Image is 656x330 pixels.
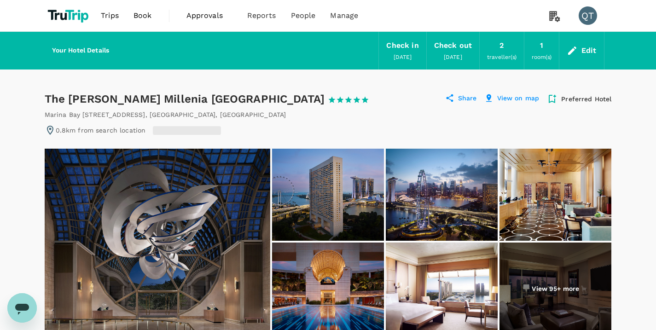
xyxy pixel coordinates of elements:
[330,10,358,21] span: Manage
[497,93,540,104] p: View on map
[52,46,110,56] h6: Your Hotel Details
[532,284,579,293] p: View 95+ more
[434,39,472,52] div: Check out
[532,54,552,60] span: room(s)
[186,10,232,21] span: Approvals
[458,93,477,104] p: Share
[291,10,316,21] span: People
[581,44,597,57] div: Edit
[134,10,152,21] span: Book
[45,110,286,119] div: Marina Bay [STREET_ADDRESS] , [GEOGRAPHIC_DATA] , [GEOGRAPHIC_DATA]
[386,149,498,241] img: A Hotel Within Marina Bay
[7,293,37,323] iframe: Button to launch messaging window
[579,6,597,25] div: QT
[56,126,146,135] p: 0.8km from search location
[499,39,504,52] div: 2
[386,39,418,52] div: Check in
[499,149,611,241] img: Library Reception on level three
[444,54,462,60] span: [DATE]
[561,94,611,104] p: Preferred Hotel
[487,54,517,60] span: traveller(s)
[247,10,276,21] span: Reports
[540,39,543,52] div: 1
[101,10,119,21] span: Trips
[45,92,370,106] div: The [PERSON_NAME] Millenia [GEOGRAPHIC_DATA]
[272,149,384,241] img: Exterior
[45,6,94,26] img: TruTrip logo
[394,54,412,60] span: [DATE]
